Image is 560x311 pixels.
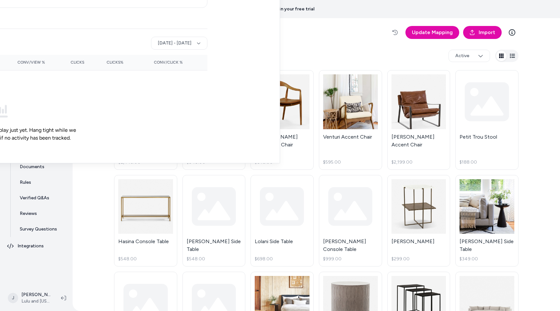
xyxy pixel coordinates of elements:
[134,57,183,68] button: Conv/Click %
[55,57,84,68] button: Clicks
[71,60,84,65] span: Clicks
[154,60,183,65] span: Conv/Click %
[151,37,207,50] button: [DATE] - [DATE]
[17,60,45,65] span: Conv/View %
[95,57,123,68] button: Clicks%
[107,60,123,65] span: Clicks%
